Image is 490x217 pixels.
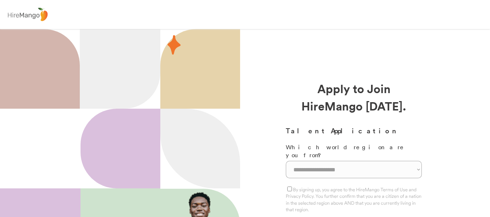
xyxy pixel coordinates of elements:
img: yH5BAEAAAAALAAAAAABAAEAAAIBRAA7 [1,109,81,188]
img: 29 [168,35,181,55]
img: yH5BAEAAAAALAAAAAABAAEAAAIBRAA7 [168,36,240,109]
div: Apply to Join HireMango [DATE]. [286,80,422,114]
label: By signing up, you agree to the HireMango Terms of Use and Privacy Policy. You further confirm th... [286,187,421,212]
div: Which world region are you from? [286,143,422,159]
img: yH5BAEAAAAALAAAAAABAAEAAAIBRAA7 [1,29,72,109]
img: logo%20-%20hiremango%20gray.png [5,6,50,23]
h3: Talent Application [286,125,422,136]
